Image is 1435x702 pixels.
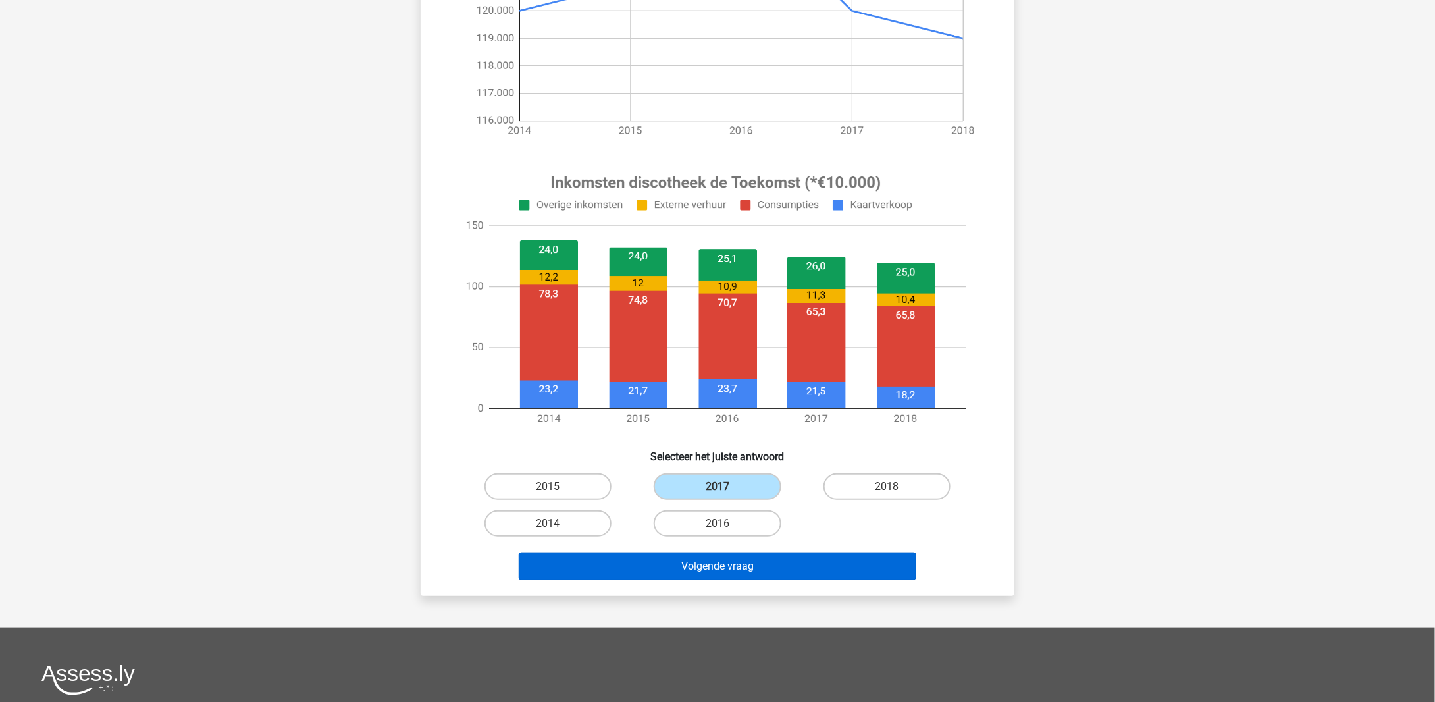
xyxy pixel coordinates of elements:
[41,664,135,695] img: Assessly logo
[442,440,993,463] h6: Selecteer het juiste antwoord
[484,510,612,537] label: 2014
[484,473,612,500] label: 2015
[823,473,951,500] label: 2018
[654,510,781,537] label: 2016
[654,473,781,500] label: 2017
[519,553,917,580] button: Volgende vraag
